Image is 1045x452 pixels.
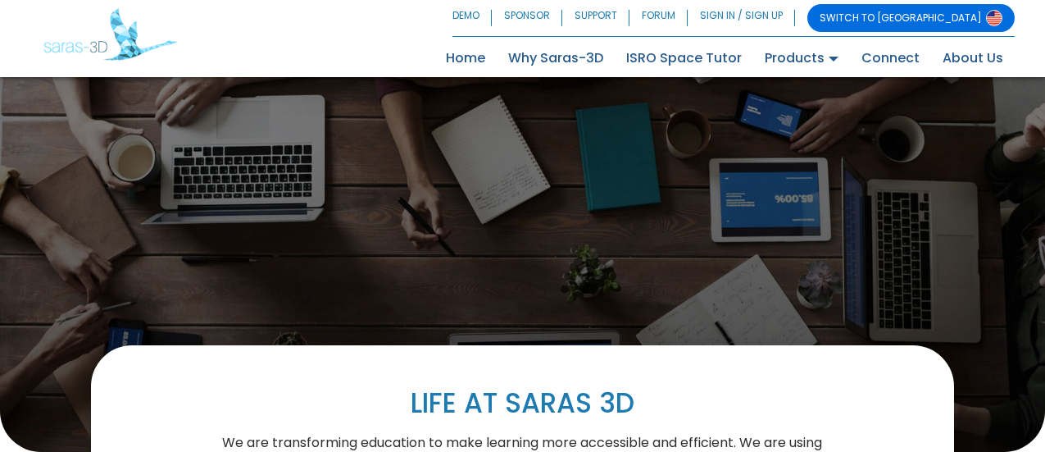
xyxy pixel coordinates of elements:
[986,10,1002,26] img: Switch to USA
[807,4,1015,32] a: SWITCH TO [GEOGRAPHIC_DATA]
[562,4,629,32] a: SUPPORT
[434,45,497,71] a: Home
[452,4,492,32] a: DEMO
[492,4,562,32] a: SPONSOR
[497,45,615,71] a: Why Saras-3D
[688,4,795,32] a: SIGN IN / SIGN UP
[43,8,177,61] img: Saras 3D
[850,45,931,71] a: Connect
[931,45,1015,71] a: About Us
[615,45,753,71] a: ISRO Space Tutor
[629,4,688,32] a: FORUM
[209,386,835,422] h1: LIFE AT SARAS 3D
[753,45,850,71] a: Products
